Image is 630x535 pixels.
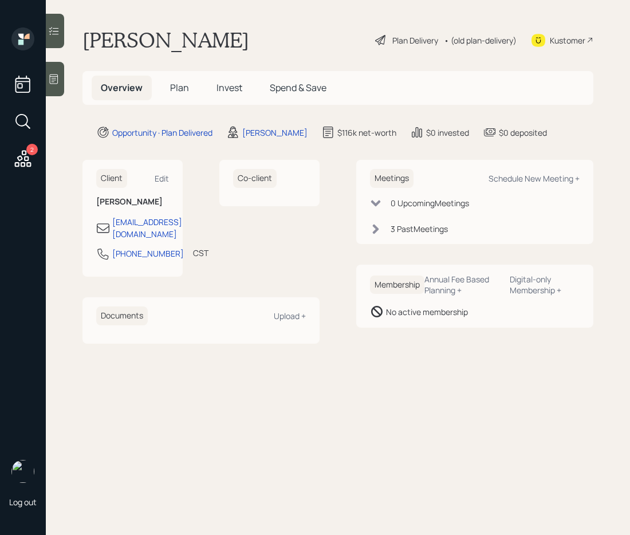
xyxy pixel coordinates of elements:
[426,127,469,139] div: $0 invested
[112,247,184,259] div: [PHONE_NUMBER]
[96,197,169,207] h6: [PERSON_NAME]
[489,173,580,184] div: Schedule New Meeting +
[337,127,396,139] div: $116k net-worth
[370,276,424,294] h6: Membership
[391,197,469,209] div: 0 Upcoming Meeting s
[101,81,143,94] span: Overview
[11,460,34,483] img: sami-boghos-headshot.png
[274,310,306,321] div: Upload +
[233,169,277,188] h6: Co-client
[112,216,182,240] div: [EMAIL_ADDRESS][DOMAIN_NAME]
[82,27,249,53] h1: [PERSON_NAME]
[170,81,189,94] span: Plan
[193,247,208,259] div: CST
[391,223,448,235] div: 3 Past Meeting s
[424,274,501,296] div: Annual Fee Based Planning +
[370,169,414,188] h6: Meetings
[155,173,169,184] div: Edit
[96,306,148,325] h6: Documents
[386,306,468,318] div: No active membership
[26,144,38,155] div: 2
[112,127,212,139] div: Opportunity · Plan Delivered
[9,497,37,508] div: Log out
[550,34,585,46] div: Kustomer
[216,81,242,94] span: Invest
[444,34,517,46] div: • (old plan-delivery)
[392,34,438,46] div: Plan Delivery
[510,274,580,296] div: Digital-only Membership +
[96,169,127,188] h6: Client
[270,81,326,94] span: Spend & Save
[242,127,308,139] div: [PERSON_NAME]
[499,127,547,139] div: $0 deposited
